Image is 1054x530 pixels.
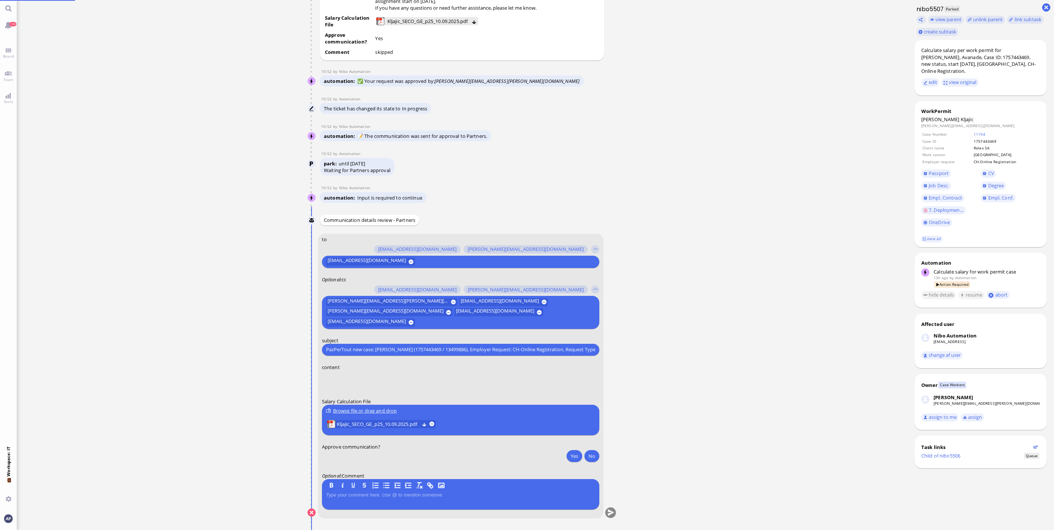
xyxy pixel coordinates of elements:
[921,206,966,214] a: 7. Deploymen...
[921,351,963,359] button: change af user
[357,194,422,201] span: Input is required to continue
[938,382,966,388] span: Case Workers
[327,258,406,266] span: [EMAIL_ADDRESS][DOMAIN_NAME]
[322,276,341,283] span: Optional
[921,169,951,178] a: Passport
[4,514,12,523] img: You
[921,444,1031,450] div: Task links
[320,215,419,226] div: Communication details review - Partners
[326,298,457,306] button: [PERSON_NAME][EMAIL_ADDRESS][PERSON_NAME][DOMAIN_NAME]
[376,17,384,25] img: Kljajic_SECO_GE_p25_10.09.2025.pdf
[2,99,15,104] span: Stats
[378,287,457,293] span: [EMAIL_ADDRESS][DOMAIN_NAME]
[934,332,977,339] div: Nibo Automation
[1015,16,1042,23] span: link subtask
[921,194,964,202] a: Empl. Contract
[308,105,316,113] img: Automation
[308,160,316,168] img: Automation
[387,17,468,25] span: Kljajic_SECO_GE_p25_10.09.2025.pdf
[456,308,534,316] span: [EMAIL_ADDRESS][DOMAIN_NAME]
[327,298,448,306] span: [PERSON_NAME][EMAIL_ADDRESS][PERSON_NAME][DOMAIN_NAME]
[916,28,958,36] button: create subtask
[921,108,1040,114] div: WorkPermit
[326,258,415,266] button: [EMAIL_ADDRESS][DOMAIN_NAME]
[333,151,339,156] span: by
[988,170,994,177] span: CV
[1033,445,1038,449] button: Show flow diagram
[921,291,956,299] button: hide details
[929,194,962,201] span: Empl. Contract
[950,275,954,280] span: by
[922,138,973,144] td: Case ID
[934,281,970,288] span: Action Required
[435,78,580,84] i: [PERSON_NAME][EMAIL_ADDRESS][PERSON_NAME][DOMAIN_NAME]
[921,452,960,459] a: Child of nibo5506
[336,420,419,428] a: View Kljajic_SECO_GE_p25_10.09.2025.pdf
[375,49,393,55] span: skipped
[472,19,477,24] button: Download Kljajic_SECO_GE_p25_10.09.2025.pdf
[322,443,380,450] span: Approve communication?
[321,124,333,129] span: 10:52
[324,194,357,201] span: automation
[322,398,371,405] span: Salary Calculation File
[324,105,427,112] span: The ticket has changed its state to In progress
[321,96,333,101] span: 10:52
[308,194,316,202] img: Nibo Automation
[921,182,951,190] a: Job Desc.
[308,77,316,85] img: Nibo Automation
[360,481,368,489] button: S
[333,185,339,190] span: by
[921,219,952,227] a: OneDrive
[378,246,457,252] span: [EMAIL_ADDRESS][DOMAIN_NAME]
[929,207,963,213] span: 7. Deploymen...
[921,236,942,242] a: view all
[958,291,984,299] button: resume
[324,133,357,139] span: automation
[322,236,327,243] span: to
[321,151,333,156] span: 10:52
[386,17,469,25] a: View Kljajic_SECO_GE_p25_10.09.2025.pdf
[324,160,339,167] span: park
[921,47,1040,74] div: Calculate salary per work permit for [PERSON_NAME], Avanade, Case ID: 1757443469, new status, sta...
[322,364,340,371] span: content
[307,508,316,517] button: Cancel
[928,16,964,24] button: view parent
[961,413,984,421] button: assign
[921,259,1040,266] div: Automation
[325,48,374,58] td: Comment
[326,319,415,327] button: [EMAIL_ADDRESS][DOMAIN_NAME]
[327,319,406,327] span: [EMAIL_ADDRESS][DOMAIN_NAME]
[333,69,339,74] span: by
[342,472,364,479] span: Comment
[922,159,973,165] td: Employer request
[321,69,333,74] span: 10:52
[376,17,478,25] lob-view: Kljajic_SECO_GE_p25_10.09.2025.pdf
[326,308,452,316] button: [PERSON_NAME][EMAIL_ADDRESS][DOMAIN_NAME]
[934,339,966,344] a: [EMAIL_ADDRESS]
[981,194,1016,202] a: Empl. Conf.
[327,420,335,428] img: Kljajic_SECO_GE_p25_10.09.2025.pdf
[986,291,1010,299] button: abort
[349,481,357,489] button: U
[922,145,973,151] td: Client name
[308,132,316,140] img: Nibo Automation
[350,160,365,167] span: [DATE]
[988,194,1013,201] span: Empl. Conf.
[961,116,973,123] span: Kljajic
[929,170,949,177] span: Passport
[333,124,339,129] span: by
[973,159,1039,165] td: CH-Online Registration
[357,133,487,139] span: 📝 The communication was sent for approval to Partners.
[429,421,434,426] button: remove
[934,268,1040,275] div: Calculate salary for work permit case
[322,276,342,283] em: :
[467,287,583,293] span: [PERSON_NAME][EMAIL_ADDRESS][DOMAIN_NAME]
[955,275,976,280] span: automation@bluelakelegal.com
[567,450,582,462] button: Yes
[921,395,929,404] img: Jakob Wendel
[339,160,349,167] span: until
[324,78,357,84] span: automation
[357,78,580,84] span: ✅ Your request was approved by:
[584,450,599,462] button: No
[973,138,1039,144] td: 1757443469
